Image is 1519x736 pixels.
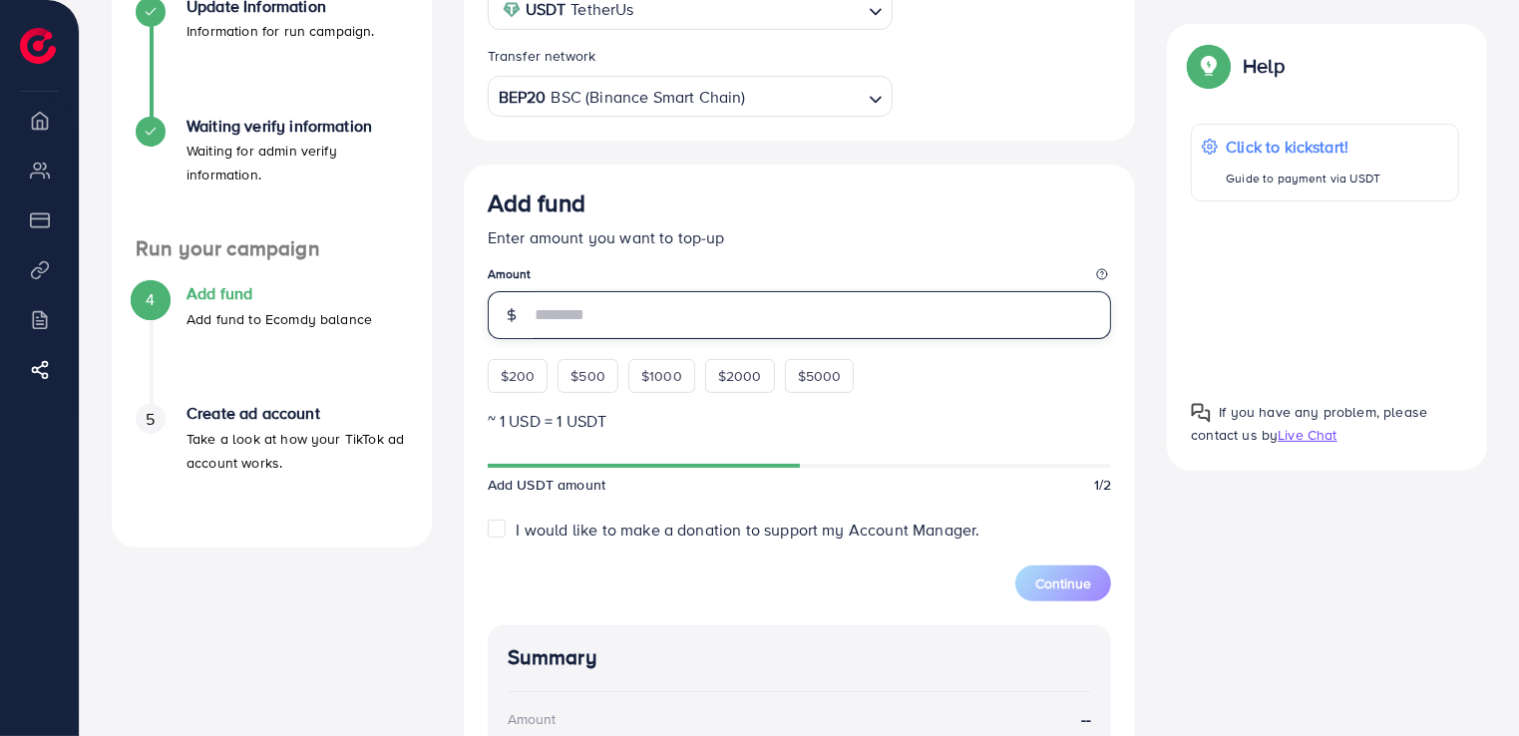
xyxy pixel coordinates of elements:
[1226,135,1380,159] p: Click to kickstart!
[748,82,862,113] input: Search for option
[1226,167,1380,190] p: Guide to payment via USDT
[488,188,585,217] h3: Add fund
[503,1,521,19] img: coin
[570,366,605,386] span: $500
[798,366,842,386] span: $5000
[1191,403,1211,423] img: Popup guide
[1243,54,1285,78] p: Help
[20,28,56,64] img: logo
[488,475,605,495] span: Add USDT amount
[488,409,1112,433] p: ~ 1 USD = 1 USDT
[1278,425,1336,445] span: Live Chat
[112,284,432,404] li: Add fund
[1015,565,1111,601] button: Continue
[488,76,893,117] div: Search for option
[641,366,682,386] span: $1000
[112,236,432,261] h4: Run your campaign
[146,408,155,431] span: 5
[488,46,596,66] label: Transfer network
[1434,646,1504,721] iframe: Chat
[508,709,557,729] div: Amount
[112,404,432,524] li: Create ad account
[718,366,762,386] span: $2000
[488,225,1112,249] p: Enter amount you want to top-up
[187,404,408,423] h4: Create ad account
[508,645,1092,670] h4: Summary
[187,427,408,475] p: Take a look at how your TikTok ad account works.
[552,83,746,112] span: BSC (Binance Smart Chain)
[187,19,375,43] p: Information for run campaign.
[146,288,155,311] span: 4
[1191,402,1427,445] span: If you have any problem, please contact us by
[112,117,432,236] li: Waiting verify information
[499,83,547,112] strong: BEP20
[1094,475,1111,495] span: 1/2
[1035,573,1091,593] span: Continue
[517,519,980,541] span: I would like to make a donation to support my Account Manager.
[187,117,408,136] h4: Waiting verify information
[488,265,1112,290] legend: Amount
[501,366,536,386] span: $200
[1191,48,1227,84] img: Popup guide
[1081,708,1091,731] strong: --
[187,284,372,303] h4: Add fund
[187,139,408,186] p: Waiting for admin verify information.
[187,307,372,331] p: Add fund to Ecomdy balance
